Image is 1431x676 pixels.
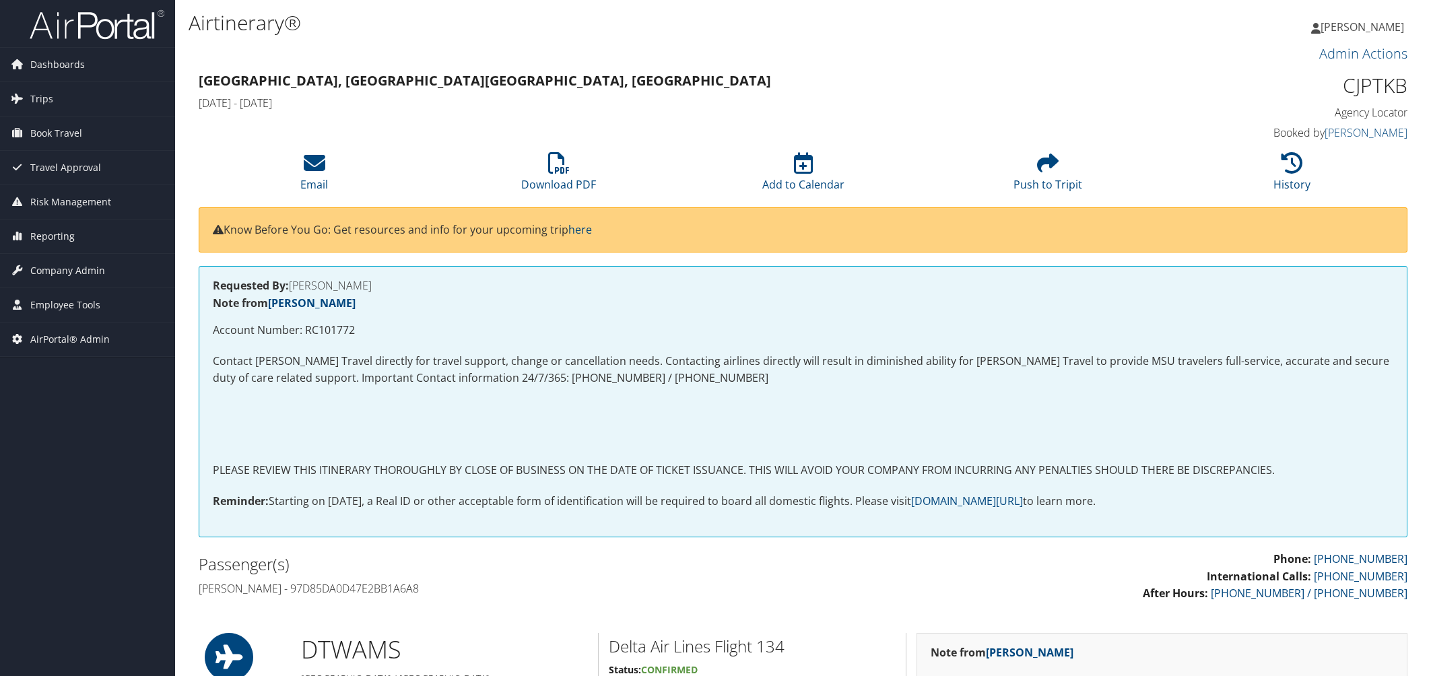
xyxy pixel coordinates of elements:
[1013,160,1082,192] a: Push to Tripit
[199,96,1100,110] h4: [DATE] - [DATE]
[30,48,85,81] span: Dashboards
[213,353,1393,387] p: Contact [PERSON_NAME] Travel directly for travel support, change or cancellation needs. Contactin...
[268,296,356,310] a: [PERSON_NAME]
[1143,586,1208,601] strong: After Hours:
[213,493,1393,510] p: Starting on [DATE], a Real ID or other acceptable form of identification will be required to boar...
[1207,569,1311,584] strong: International Calls:
[1211,586,1407,601] a: [PHONE_NUMBER] / [PHONE_NUMBER]
[641,663,698,676] span: Confirmed
[1321,20,1404,34] span: [PERSON_NAME]
[30,9,164,40] img: airportal-logo.png
[30,116,82,150] span: Book Travel
[30,151,101,184] span: Travel Approval
[1325,125,1407,140] a: [PERSON_NAME]
[1121,105,1407,120] h4: Agency Locator
[213,462,1393,479] p: PLEASE REVIEW THIS ITINERARY THOROUGHLY BY CLOSE OF BUSINESS ON THE DATE OF TICKET ISSUANCE. THIS...
[609,663,641,676] strong: Status:
[568,222,592,237] a: here
[931,645,1073,660] strong: Note from
[30,185,111,219] span: Risk Management
[911,494,1023,508] a: [DOMAIN_NAME][URL]
[213,278,289,293] strong: Requested By:
[199,553,793,576] h2: Passenger(s)
[199,581,793,596] h4: [PERSON_NAME] - 97D85DA0D47E2BB1A6A8
[213,322,1393,339] p: Account Number: RC101772
[30,254,105,288] span: Company Admin
[1314,551,1407,566] a: [PHONE_NUMBER]
[1319,44,1407,63] a: Admin Actions
[199,71,771,90] strong: [GEOGRAPHIC_DATA], [GEOGRAPHIC_DATA] [GEOGRAPHIC_DATA], [GEOGRAPHIC_DATA]
[189,9,1008,37] h1: Airtinerary®
[30,82,53,116] span: Trips
[301,633,588,667] h1: DTW AMS
[986,645,1073,660] a: [PERSON_NAME]
[1121,125,1407,140] h4: Booked by
[213,296,356,310] strong: Note from
[30,288,100,322] span: Employee Tools
[1273,551,1311,566] strong: Phone:
[609,635,895,658] h2: Delta Air Lines Flight 134
[30,219,75,253] span: Reporting
[30,323,110,356] span: AirPortal® Admin
[521,160,596,192] a: Download PDF
[1273,160,1310,192] a: History
[1311,7,1418,47] a: [PERSON_NAME]
[300,160,328,192] a: Email
[213,222,1393,239] p: Know Before You Go: Get resources and info for your upcoming trip
[213,494,269,508] strong: Reminder:
[213,280,1393,291] h4: [PERSON_NAME]
[762,160,844,192] a: Add to Calendar
[1314,569,1407,584] a: [PHONE_NUMBER]
[1121,71,1407,100] h1: CJPTKB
